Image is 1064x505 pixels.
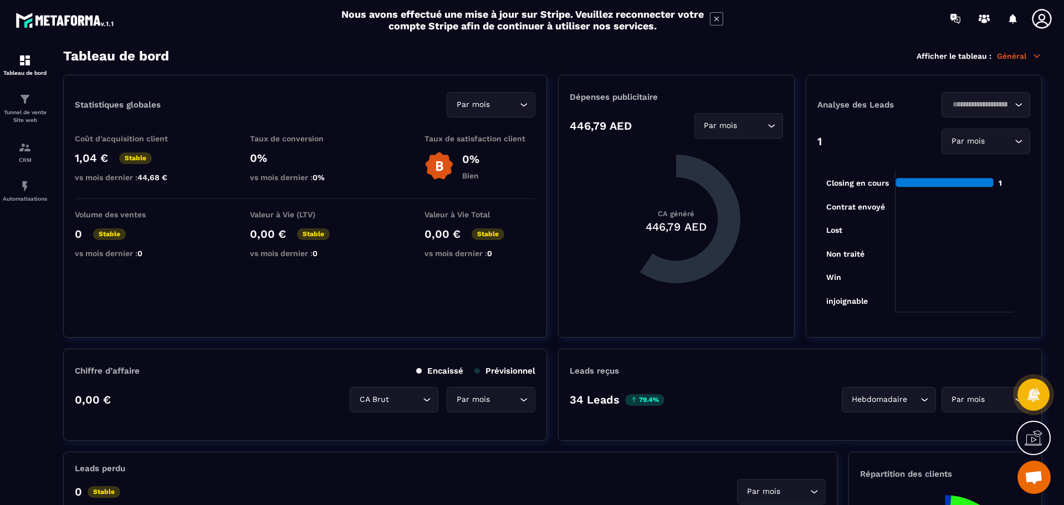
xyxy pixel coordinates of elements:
span: Par mois [744,486,782,498]
input: Search for option [492,99,517,111]
h2: Nous avons effectué une mise à jour sur Stripe. Veuillez reconnecter votre compte Stripe afin de ... [341,8,704,32]
a: formationformationTunnel de vente Site web [3,84,47,132]
p: 0,00 € [424,227,461,241]
p: 0% [250,151,361,165]
tspan: Closing en cours [826,178,889,188]
div: Search for option [447,92,535,118]
p: 0,00 € [75,393,111,406]
img: automations [18,180,32,193]
a: automationsautomationsAutomatisations [3,171,47,210]
div: Search for option [694,113,783,139]
span: 0 [313,249,318,258]
div: Search for option [737,479,826,504]
p: 34 Leads [570,393,620,406]
p: Leads reçus [570,366,619,376]
span: 44,68 € [137,173,167,182]
p: Analyse des Leads [817,100,924,110]
p: vs mois dernier : [424,249,535,258]
div: Search for option [447,387,535,412]
h3: Tableau de bord [63,48,169,64]
p: Statistiques globales [75,100,161,110]
p: 0 [75,227,82,241]
p: Chiffre d’affaire [75,366,140,376]
tspan: Non traité [826,249,864,258]
p: Stable [93,228,126,240]
p: Tableau de bord [3,70,47,76]
p: 446,79 AED [570,119,632,132]
span: CA Brut [357,394,391,406]
p: Stable [472,228,504,240]
p: Afficher le tableau : [917,52,991,60]
p: Automatisations [3,196,47,202]
p: Volume des ventes [75,210,186,219]
div: Search for option [942,387,1030,412]
div: Search for option [942,92,1030,118]
a: formationformationCRM [3,132,47,171]
input: Search for option [987,394,1012,406]
input: Search for option [740,120,765,132]
div: Search for option [842,387,936,412]
p: 1,04 € [75,151,108,165]
span: Par mois [949,135,987,147]
p: vs mois dernier : [75,249,186,258]
p: Valeur à Vie Total [424,210,535,219]
p: 0% [462,152,479,166]
img: formation [18,54,32,67]
p: vs mois dernier : [75,173,186,182]
div: Search for option [350,387,438,412]
p: Stable [297,228,330,240]
p: Coût d'acquisition client [75,134,186,143]
p: CRM [3,157,47,163]
span: 0 [137,249,142,258]
p: Dépenses publicitaire [570,92,782,102]
p: Valeur à Vie (LTV) [250,210,361,219]
input: Search for option [492,394,517,406]
span: Hebdomadaire [849,394,909,406]
a: formationformationTableau de bord [3,45,47,84]
p: 0,00 € [250,227,286,241]
p: Stable [119,152,152,164]
img: formation [18,141,32,154]
p: Taux de conversion [250,134,361,143]
p: 79.4% [625,394,664,406]
p: Tunnel de vente Site web [3,109,47,124]
img: formation [18,93,32,106]
div: Search for option [942,129,1030,154]
p: 1 [817,135,822,148]
tspan: injoignable [826,297,868,306]
input: Search for option [782,486,807,498]
input: Search for option [949,99,1012,111]
img: logo [16,10,115,30]
p: Prévisionnel [474,366,535,376]
span: 0 [487,249,492,258]
p: vs mois dernier : [250,173,361,182]
span: Par mois [454,394,492,406]
span: 0% [313,173,325,182]
tspan: Lost [826,226,842,234]
p: Répartition des clients [860,469,1030,479]
tspan: Win [826,273,841,282]
img: b-badge-o.b3b20ee6.svg [424,151,454,181]
p: Stable [88,486,120,498]
span: Par mois [454,99,492,111]
div: Open chat [1017,461,1051,494]
input: Search for option [987,135,1012,147]
span: Par mois [702,120,740,132]
tspan: Contrat envoyé [826,202,885,212]
p: Taux de satisfaction client [424,134,535,143]
p: vs mois dernier : [250,249,361,258]
p: Général [997,51,1042,61]
p: Leads perdu [75,463,125,473]
span: Par mois [949,394,987,406]
input: Search for option [391,394,420,406]
p: 0 [75,485,82,498]
input: Search for option [909,394,918,406]
p: Bien [462,171,479,180]
p: Encaissé [416,366,463,376]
